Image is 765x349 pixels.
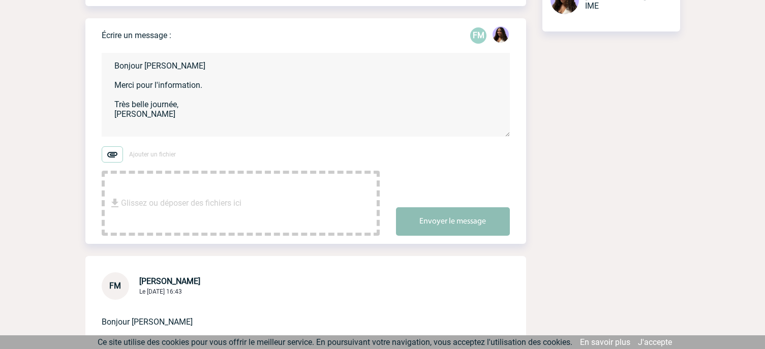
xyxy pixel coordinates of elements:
[139,288,182,295] span: Le [DATE] 16:43
[109,197,121,209] img: file_download.svg
[585,1,599,11] span: IME
[102,30,171,40] p: Écrire un message :
[396,207,510,236] button: Envoyer le message
[139,276,200,286] span: [PERSON_NAME]
[638,337,672,347] a: J'accepte
[580,337,630,347] a: En savoir plus
[493,26,509,43] img: 131234-0.jpg
[470,27,486,44] div: Florence MATHIEU
[109,281,121,291] span: FM
[121,178,241,229] span: Glissez ou déposer des fichiers ici
[129,151,176,158] span: Ajouter un fichier
[493,26,509,45] div: Jessica NETO BOGALHO
[470,27,486,44] p: FM
[98,337,572,347] span: Ce site utilise des cookies pour vous offrir le meilleur service. En poursuivant votre navigation...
